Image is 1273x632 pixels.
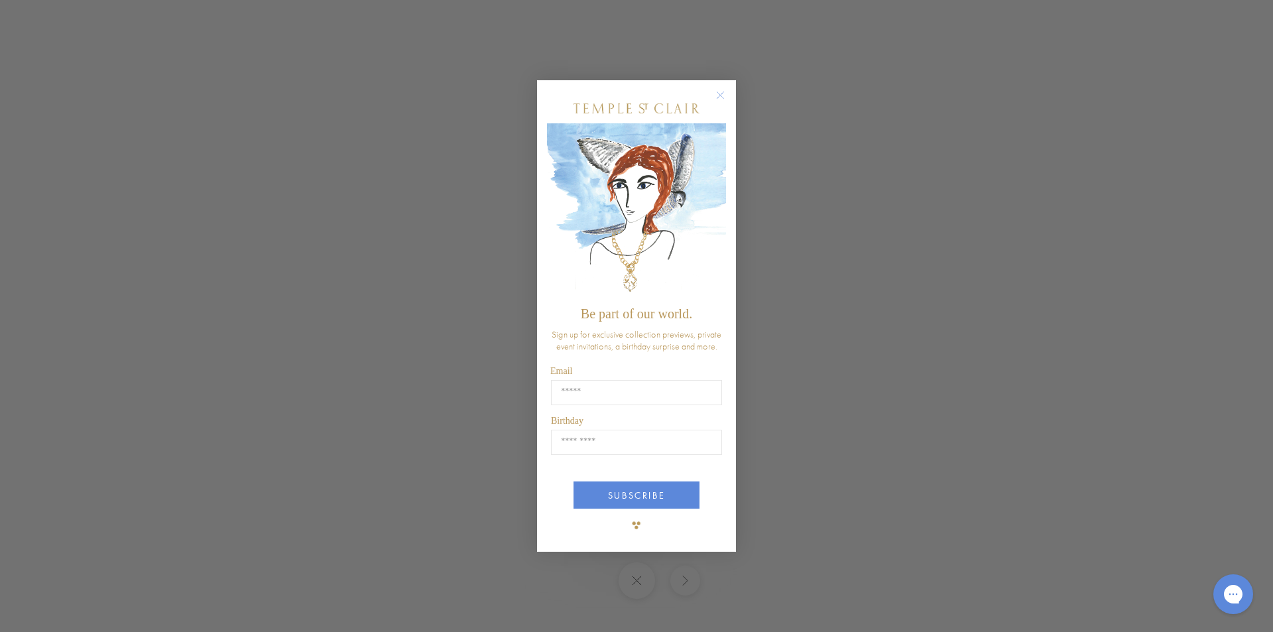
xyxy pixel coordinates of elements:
button: SUBSCRIBE [574,481,699,509]
span: Birthday [551,416,583,426]
button: Close dialog [719,94,735,110]
iframe: Gorgias live chat messenger [1207,570,1260,619]
span: Sign up for exclusive collection previews, private event invitations, a birthday surprise and more. [552,328,721,352]
span: Email [550,366,572,376]
img: Temple St. Clair [574,103,699,113]
input: Email [551,380,722,405]
img: c4a9eb12-d91a-4d4a-8ee0-386386f4f338.jpeg [547,123,726,300]
img: TSC [623,512,650,538]
span: Be part of our world. [581,306,692,321]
